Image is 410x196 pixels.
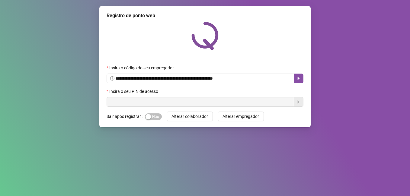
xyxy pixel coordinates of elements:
[191,22,219,50] img: QRPoint
[171,113,208,120] span: Alterar colaborador
[107,65,178,71] label: Insira o código do seu empregador
[110,76,114,81] span: info-circle
[218,112,264,121] button: Alterar empregador
[223,113,259,120] span: Alterar empregador
[167,112,213,121] button: Alterar colaborador
[296,76,301,81] span: caret-right
[107,12,303,19] div: Registro de ponto web
[107,88,162,95] label: Insira o seu PIN de acesso
[107,112,145,121] label: Sair após registrar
